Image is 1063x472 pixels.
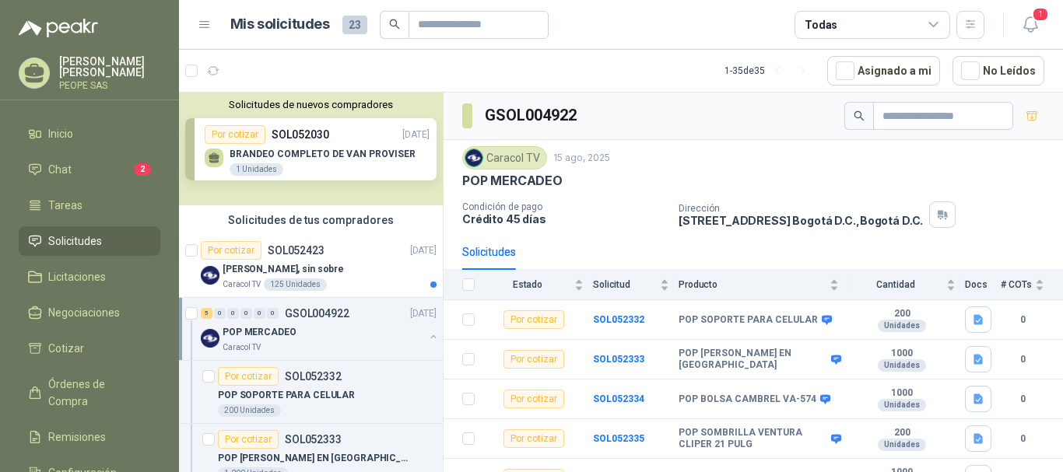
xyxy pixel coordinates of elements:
p: [DATE] [410,306,437,321]
div: 1 - 35 de 35 [724,58,815,83]
div: 0 [240,308,252,319]
a: Inicio [19,119,160,149]
div: Solicitudes [462,243,516,260]
div: 200 Unidades [218,404,281,417]
span: 23 [342,16,367,34]
span: 2 [134,163,151,176]
a: Cotizar [19,334,160,363]
div: 0 [227,308,239,319]
img: Company Logo [201,329,219,348]
span: Producto [679,279,826,290]
span: Cantidad [848,279,943,290]
span: search [854,110,865,121]
th: Cantidad [848,270,965,300]
div: Por cotizar [503,390,564,408]
span: Órdenes de Compra [48,376,146,410]
div: Unidades [878,399,926,411]
button: 1 [1016,11,1044,39]
th: Solicitud [593,270,679,300]
p: Crédito 45 días [462,212,666,226]
span: 1 [1032,7,1049,22]
div: 0 [267,308,279,319]
span: Licitaciones [48,268,106,285]
b: 0 [1001,313,1044,327]
p: 15 ago, 2025 [553,151,610,166]
p: Condición de pago [462,201,666,212]
p: POP MERCADEO [462,173,563,189]
div: Por cotizar [503,429,564,448]
img: Logo peakr [19,19,98,37]
span: Chat [48,161,72,178]
h3: GSOL004922 [485,103,579,128]
a: 5 0 0 0 0 0 GSOL004922[DATE] Company LogoPOP MERCADEOCaracol TV [201,304,440,354]
p: Caracol TV [223,341,261,354]
a: SOL052335 [593,433,644,444]
span: Solicitud [593,279,657,290]
th: Producto [679,270,848,300]
b: POP SOMBRILLA VENTURA CLIPER 21 PULG [679,427,827,451]
p: [DATE] [410,243,437,258]
p: [PERSON_NAME], sin sobre [223,262,344,277]
div: Solicitudes de nuevos compradoresPor cotizarSOL052030[DATE] BRANDEO COMPLETO DE VAN PROVISER1 Uni... [179,93,443,205]
span: # COTs [1001,279,1032,290]
img: Company Logo [201,266,219,285]
span: Inicio [48,125,73,142]
div: Unidades [878,359,926,372]
span: Estado [484,279,571,290]
p: SOL052423 [268,245,325,256]
p: POP [PERSON_NAME] EN [GEOGRAPHIC_DATA] [218,451,412,466]
b: POP [PERSON_NAME] EN [GEOGRAPHIC_DATA] [679,348,827,372]
p: Dirección [679,203,923,214]
b: POP BOLSA CAMBREL VA-574 [679,393,816,406]
span: Negociaciones [48,304,120,321]
span: search [389,19,400,30]
b: 0 [1001,392,1044,407]
div: 125 Unidades [264,278,327,291]
span: Solicitudes [48,233,102,250]
p: POP SOPORTE PARA CELULAR [218,388,355,403]
div: Todas [805,16,837,33]
p: POP MERCADEO [223,325,296,340]
img: Company Logo [465,149,482,166]
p: [PERSON_NAME] [PERSON_NAME] [59,56,160,78]
div: 0 [254,308,265,319]
button: Asignado a mi [827,56,940,86]
div: Unidades [878,439,926,451]
span: Cotizar [48,340,84,357]
div: 5 [201,308,212,319]
div: Por cotizar [201,241,261,260]
b: 0 [1001,352,1044,367]
button: Solicitudes de nuevos compradores [185,99,437,110]
p: SOL052332 [285,371,342,382]
a: Remisiones [19,422,160,452]
p: Caracol TV [223,278,261,291]
a: SOL052334 [593,393,644,404]
b: 1000 [848,348,956,360]
div: Solicitudes de tus compradores [179,205,443,235]
h1: Mis solicitudes [230,13,330,36]
a: Licitaciones [19,262,160,292]
b: 1000 [848,387,956,400]
a: Órdenes de Compra [19,369,160,416]
th: Docs [965,270,1001,300]
div: Por cotizar [218,367,279,386]
a: Por cotizarSOL052423[DATE] Company Logo[PERSON_NAME], sin sobreCaracol TV125 Unidades [179,235,443,298]
a: Tareas [19,191,160,220]
div: Unidades [878,320,926,332]
a: SOL052332 [593,314,644,325]
b: 200 [848,427,956,439]
b: 200 [848,308,956,320]
a: Chat2 [19,155,160,184]
p: GSOL004922 [285,308,349,319]
span: Remisiones [48,428,106,446]
div: 0 [214,308,226,319]
div: Por cotizar [218,430,279,449]
p: [STREET_ADDRESS] Bogotá D.C. , Bogotá D.C. [679,214,923,227]
div: Por cotizar [503,350,564,369]
a: SOL052333 [593,354,644,365]
th: Estado [484,270,593,300]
